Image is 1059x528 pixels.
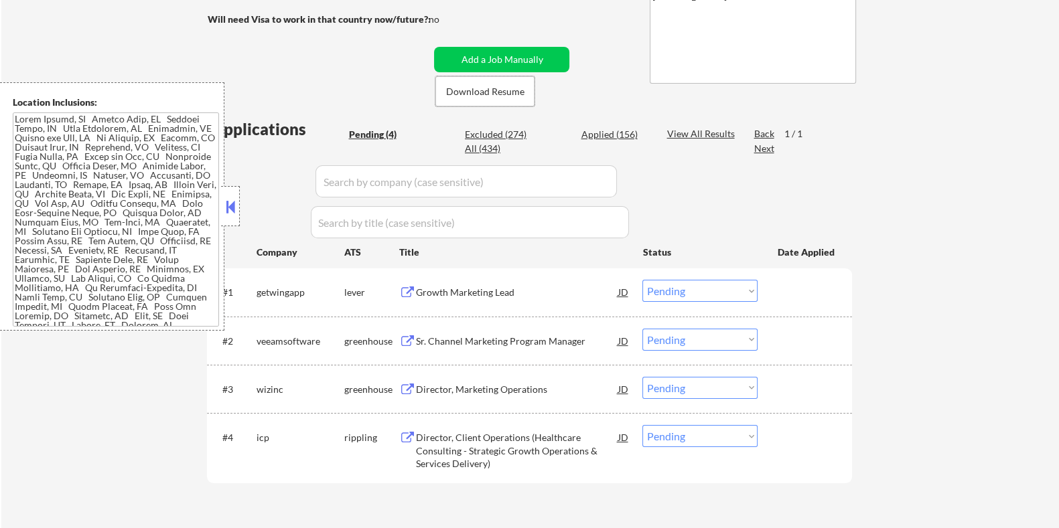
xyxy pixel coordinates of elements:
div: veeamsoftware [256,335,344,348]
div: Director, Marketing Operations [415,383,618,396]
div: Director, Client Operations (Healthcare Consulting - Strategic Growth Operations & Services Deliv... [415,431,618,470]
div: Pending (4) [348,128,415,141]
div: #4 [222,431,245,444]
div: greenhouse [344,383,399,396]
div: icp [256,431,344,444]
div: JD [616,280,630,304]
div: getwingapp [256,286,344,299]
div: All (434) [465,142,532,155]
div: Title [399,246,630,259]
div: Date Applied [777,246,836,259]
div: Growth Marketing Lead [415,286,618,299]
div: ATS [344,246,399,259]
div: lever [344,286,399,299]
div: 1 / 1 [784,127,815,141]
button: Add a Job Manually [434,47,569,72]
strong: Will need Visa to work in that country now/future?: [207,13,430,25]
div: JD [616,329,630,353]
input: Search by company (case sensitive) [315,165,617,197]
div: #2 [222,335,245,348]
div: greenhouse [344,335,399,348]
div: Applications [211,121,344,137]
div: Sr. Channel Marketing Program Manager [415,335,618,348]
div: Next [754,142,775,155]
div: JD [616,425,630,449]
div: Location Inclusions: [13,96,219,109]
div: no [428,13,466,26]
div: Applied (156) [581,128,648,141]
div: Company [256,246,344,259]
input: Search by title (case sensitive) [311,206,629,238]
div: rippling [344,431,399,444]
button: Download Resume [435,76,535,106]
div: JD [616,377,630,401]
div: Status [642,240,758,264]
div: Back [754,127,775,141]
div: wizinc [256,383,344,396]
div: Excluded (274) [465,128,532,141]
div: #3 [222,383,245,396]
div: View All Results [666,127,738,141]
